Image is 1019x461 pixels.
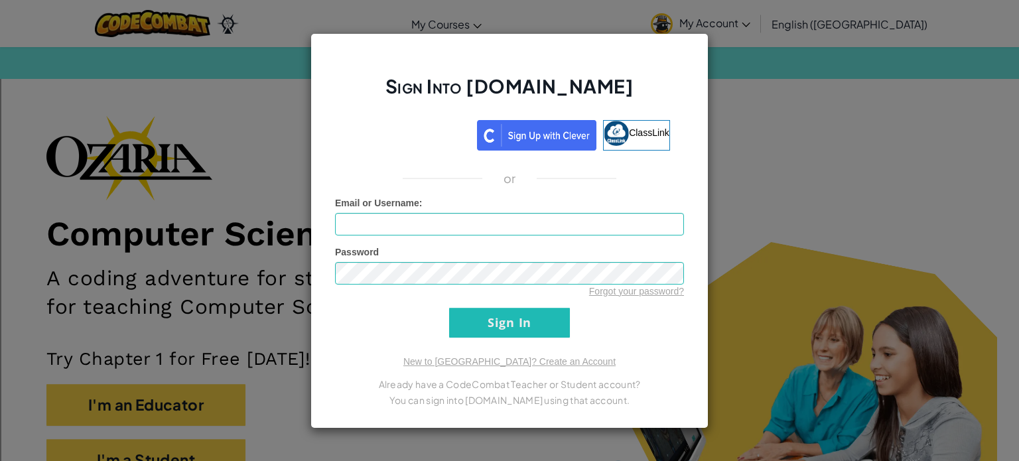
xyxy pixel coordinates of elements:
[604,121,629,146] img: classlink-logo-small.png
[335,198,419,208] span: Email or Username
[449,308,570,338] input: Sign In
[342,119,477,148] iframe: Sign in with Google Button
[335,196,423,210] label: :
[335,74,684,112] h2: Sign Into [DOMAIN_NAME]
[477,120,596,151] img: clever_sso_button@2x.png
[504,170,516,186] p: or
[589,286,684,296] a: Forgot your password?
[335,376,684,392] p: Already have a CodeCombat Teacher or Student account?
[403,356,616,367] a: New to [GEOGRAPHIC_DATA]? Create an Account
[335,392,684,408] p: You can sign into [DOMAIN_NAME] using that account.
[629,127,669,137] span: ClassLink
[335,247,379,257] span: Password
